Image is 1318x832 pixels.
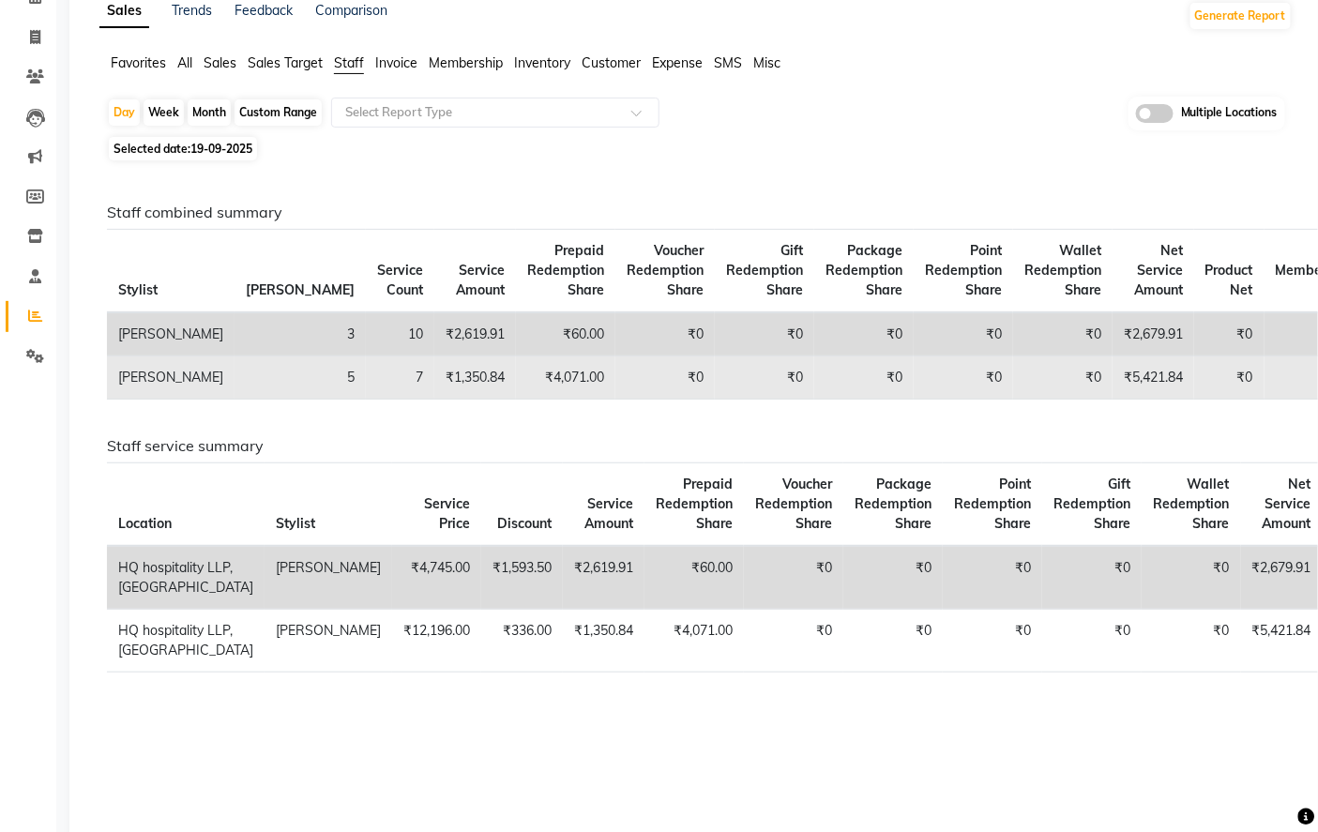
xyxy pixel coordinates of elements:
[276,515,315,532] span: Stylist
[392,610,481,673] td: ₹12,196.00
[1142,546,1241,610] td: ₹0
[1013,312,1113,356] td: ₹0
[563,610,644,673] td: ₹1,350.84
[1113,312,1194,356] td: ₹2,679.91
[265,546,392,610] td: [PERSON_NAME]
[235,312,366,356] td: 3
[1153,476,1230,532] span: Wallet Redemption Share
[1013,356,1113,400] td: ₹0
[516,312,615,356] td: ₹60.00
[563,546,644,610] td: ₹2,619.91
[755,476,832,532] span: Voucher Redemption Share
[1194,356,1265,400] td: ₹0
[656,476,733,532] span: Prepaid Redemption Share
[516,356,615,400] td: ₹4,071.00
[943,610,1042,673] td: ₹0
[615,356,715,400] td: ₹0
[1024,242,1101,298] span: Wallet Redemption Share
[144,99,184,126] div: Week
[235,2,293,19] a: Feedback
[235,356,366,400] td: 5
[434,356,516,400] td: ₹1,350.84
[843,610,943,673] td: ₹0
[248,54,323,71] span: Sales Target
[109,99,140,126] div: Day
[204,54,236,71] span: Sales
[582,54,641,71] span: Customer
[843,546,943,610] td: ₹0
[925,242,1002,298] span: Point Redemption Share
[1181,104,1278,123] span: Multiple Locations
[1134,242,1183,298] span: Net Service Amount
[584,495,633,532] span: Service Amount
[424,495,470,532] span: Service Price
[375,54,417,71] span: Invoice
[753,54,780,71] span: Misc
[943,546,1042,610] td: ₹0
[644,546,744,610] td: ₹60.00
[715,312,814,356] td: ₹0
[366,312,434,356] td: 10
[514,54,570,71] span: Inventory
[334,54,364,71] span: Staff
[392,546,481,610] td: ₹4,745.00
[714,54,742,71] span: SMS
[235,99,322,126] div: Custom Range
[615,312,715,356] td: ₹0
[814,356,914,400] td: ₹0
[315,2,387,19] a: Comparison
[744,546,843,610] td: ₹0
[914,356,1013,400] td: ₹0
[377,262,423,298] span: Service Count
[265,610,392,673] td: [PERSON_NAME]
[111,54,166,71] span: Favorites
[826,242,902,298] span: Package Redemption Share
[1042,610,1142,673] td: ₹0
[118,281,158,298] span: Stylist
[1194,312,1265,356] td: ₹0
[855,476,932,532] span: Package Redemption Share
[366,356,434,400] td: 7
[497,515,552,532] span: Discount
[814,312,914,356] td: ₹0
[1113,356,1194,400] td: ₹5,421.84
[627,242,704,298] span: Voucher Redemption Share
[172,2,212,19] a: Trends
[188,99,231,126] div: Month
[434,312,516,356] td: ₹2,619.91
[481,610,563,673] td: ₹336.00
[190,142,252,156] span: 19-09-2025
[429,54,503,71] span: Membership
[726,242,803,298] span: Gift Redemption Share
[644,610,744,673] td: ₹4,071.00
[107,312,235,356] td: [PERSON_NAME]
[107,546,265,610] td: HQ hospitality LLP, [GEOGRAPHIC_DATA]
[914,312,1013,356] td: ₹0
[954,476,1031,532] span: Point Redemption Share
[527,242,604,298] span: Prepaid Redemption Share
[744,610,843,673] td: ₹0
[456,262,505,298] span: Service Amount
[715,356,814,400] td: ₹0
[1190,3,1291,29] button: Generate Report
[107,356,235,400] td: [PERSON_NAME]
[1053,476,1130,532] span: Gift Redemption Share
[107,610,265,673] td: HQ hospitality LLP, [GEOGRAPHIC_DATA]
[107,204,1278,221] h6: Staff combined summary
[652,54,703,71] span: Expense
[1142,610,1241,673] td: ₹0
[481,546,563,610] td: ₹1,593.50
[109,137,257,160] span: Selected date:
[1205,262,1253,298] span: Product Net
[1263,476,1311,532] span: Net Service Amount
[118,515,172,532] span: Location
[107,437,1278,455] h6: Staff service summary
[177,54,192,71] span: All
[1042,546,1142,610] td: ₹0
[246,281,355,298] span: [PERSON_NAME]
